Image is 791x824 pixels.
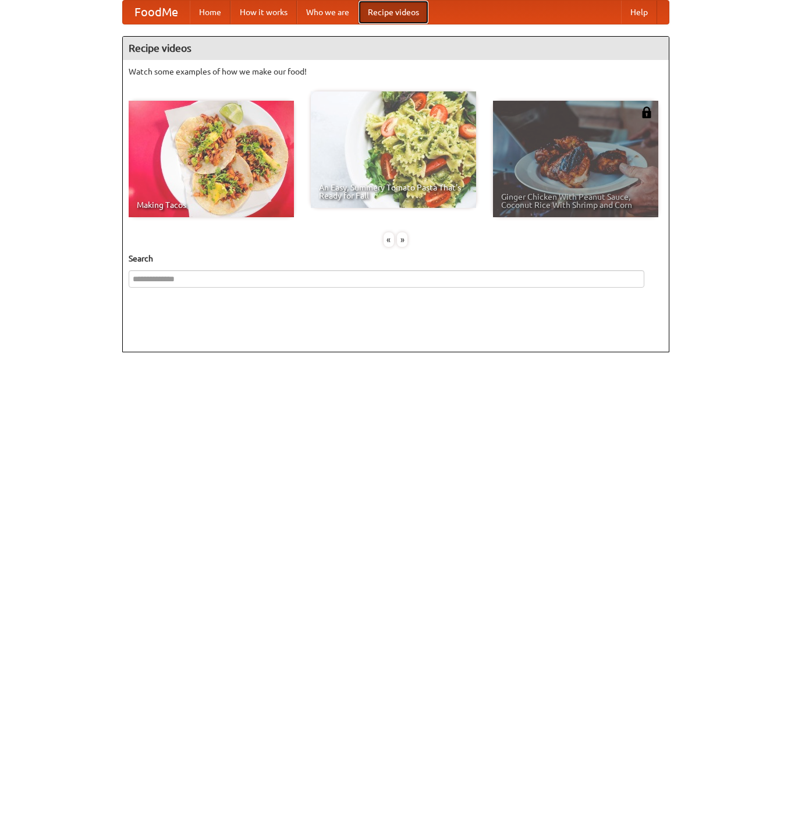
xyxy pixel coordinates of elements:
h5: Search [129,253,663,264]
a: FoodMe [123,1,190,24]
a: Home [190,1,230,24]
h4: Recipe videos [123,37,669,60]
a: An Easy, Summery Tomato Pasta That's Ready for Fall [311,91,476,208]
a: Who we are [297,1,359,24]
span: An Easy, Summery Tomato Pasta That's Ready for Fall [319,183,468,200]
div: » [397,232,407,247]
span: Making Tacos [137,201,286,209]
img: 483408.png [641,107,652,118]
a: Help [621,1,657,24]
a: Making Tacos [129,101,294,217]
div: « [384,232,394,247]
a: Recipe videos [359,1,428,24]
a: How it works [230,1,297,24]
p: Watch some examples of how we make our food! [129,66,663,77]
